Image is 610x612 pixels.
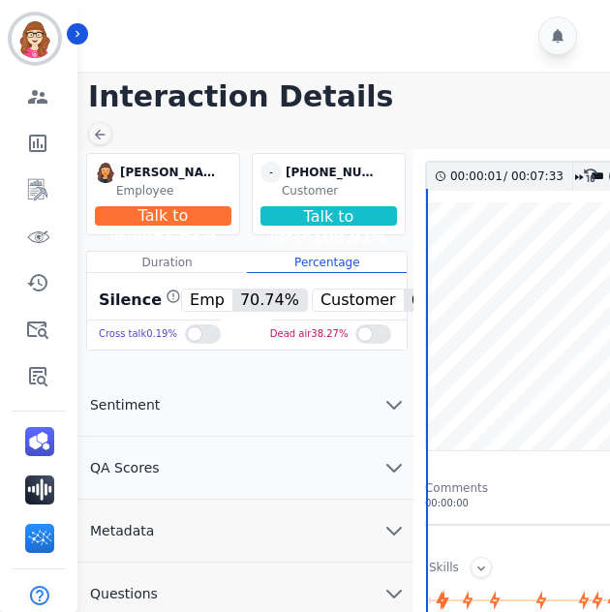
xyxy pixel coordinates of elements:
div: Employee [116,183,235,199]
svg: chevron down [382,582,406,605]
div: Dead air 38.27 % [270,321,349,349]
span: 108.91 % [312,229,387,247]
span: - [260,162,282,183]
div: Silence [95,289,181,312]
div: Cross talk 0.19 % [99,321,177,349]
span: Questions [75,584,173,603]
span: 68.13 % [404,290,478,311]
div: 00:07:33 [507,163,561,191]
svg: chevron down [382,456,406,479]
div: 00:00:01 [450,163,503,191]
div: Customer [282,183,401,199]
div: Talk to listen [260,206,397,226]
div: / [450,163,568,191]
h1: Interaction Details [88,79,610,114]
span: 70.74 % [232,290,307,311]
img: Bordered avatar [12,15,58,62]
button: Sentiment chevron down [75,374,413,437]
span: 91.82 % [152,226,217,244]
svg: chevron down [382,393,406,416]
div: Skills [429,560,459,578]
button: QA Scores chevron down [75,437,413,500]
span: Sentiment [75,395,175,414]
span: Customer [313,290,404,311]
span: Emp [182,290,232,311]
svg: chevron down [382,519,406,542]
div: [PERSON_NAME] [120,162,217,183]
span: QA Scores [75,458,175,477]
div: Talk to listen [95,206,231,226]
div: Percentage [247,252,407,273]
div: [PHONE_NUMBER] [286,162,382,183]
span: Metadata [75,521,169,540]
div: Duration [87,252,247,273]
button: Metadata chevron down [75,500,413,563]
